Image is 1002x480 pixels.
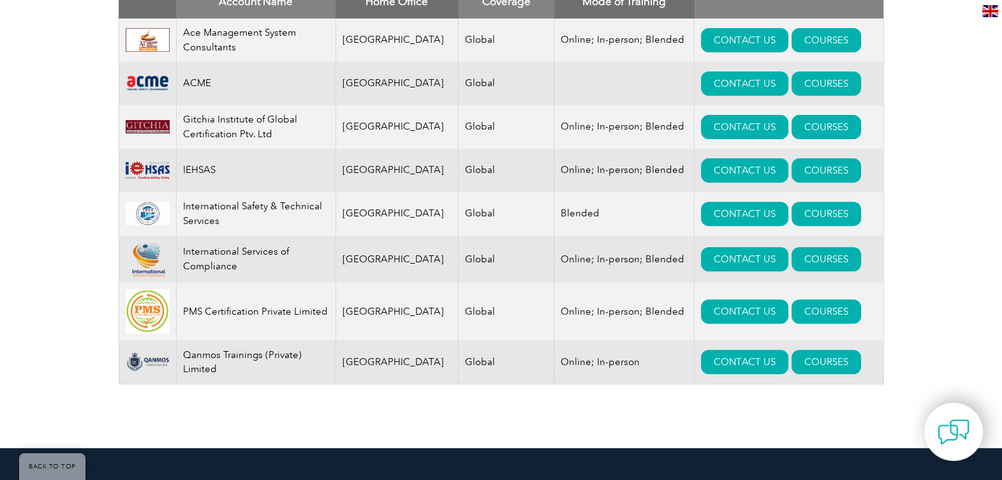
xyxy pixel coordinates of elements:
td: [GEOGRAPHIC_DATA] [335,105,459,149]
a: COURSES [792,71,861,96]
td: Online; In-person [554,340,695,384]
td: Blended [554,192,695,236]
img: aba66f9e-23f8-ef11-bae2-000d3ad176a3-logo.png [126,352,170,372]
td: PMS Certification Private Limited [176,283,335,340]
a: CONTACT US [701,202,788,226]
td: [GEOGRAPHIC_DATA] [335,340,459,384]
td: International Services of Compliance [176,236,335,283]
td: Gitchia Institute of Global Certification Ptv. Ltd [176,105,335,149]
a: COURSES [792,28,861,52]
a: CONTACT US [701,28,788,52]
a: COURSES [792,158,861,183]
td: [GEOGRAPHIC_DATA] [335,192,459,236]
td: Online; In-person; Blended [554,283,695,340]
td: Online; In-person; Blended [554,105,695,149]
td: Ace Management System Consultants [176,19,335,62]
a: COURSES [792,350,861,374]
td: Global [459,19,554,62]
a: COURSES [792,115,861,139]
img: d1ae17d9-8e6d-ee11-9ae6-000d3ae1a86f-logo.png [126,158,170,183]
td: ACME [176,62,335,105]
td: Global [459,62,554,105]
img: 306afd3c-0a77-ee11-8179-000d3ae1ac14-logo.jpg [126,28,170,52]
a: COURSES [792,202,861,226]
a: CONTACT US [701,299,788,324]
td: [GEOGRAPHIC_DATA] [335,19,459,62]
td: [GEOGRAPHIC_DATA] [335,236,459,283]
td: Global [459,340,554,384]
td: Online; In-person; Blended [554,236,695,283]
td: Global [459,236,554,283]
td: IEHSAS [176,149,335,192]
img: en [982,5,998,17]
a: COURSES [792,299,861,324]
td: Qanmos Trainings (Private) Limited [176,340,335,384]
a: BACK TO TOP [19,453,85,480]
td: [GEOGRAPHIC_DATA] [335,149,459,192]
a: COURSES [792,247,861,271]
td: Global [459,105,554,149]
a: CONTACT US [701,350,788,374]
td: [GEOGRAPHIC_DATA] [335,283,459,340]
img: 865840a4-dc40-ee11-bdf4-000d3ae1ac14-logo.jpg [126,289,170,334]
a: CONTACT US [701,115,788,139]
td: [GEOGRAPHIC_DATA] [335,62,459,105]
td: International Safety & Technical Services [176,192,335,236]
a: CONTACT US [701,71,788,96]
td: Global [459,283,554,340]
img: c8bed0e6-59d5-ee11-904c-002248931104-logo.png [126,120,170,134]
img: 0d58a1d0-3c89-ec11-8d20-0022481579a4-logo.png [126,202,170,226]
td: Global [459,149,554,192]
img: 6b4695af-5fa9-ee11-be37-00224893a058-logo.png [126,242,170,277]
img: 0f03f964-e57c-ec11-8d20-002248158ec2-logo.png [126,74,170,93]
img: contact-chat.png [938,416,969,448]
a: CONTACT US [701,158,788,183]
td: Global [459,192,554,236]
td: Online; In-person; Blended [554,19,695,62]
a: CONTACT US [701,247,788,271]
td: Online; In-person; Blended [554,149,695,192]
